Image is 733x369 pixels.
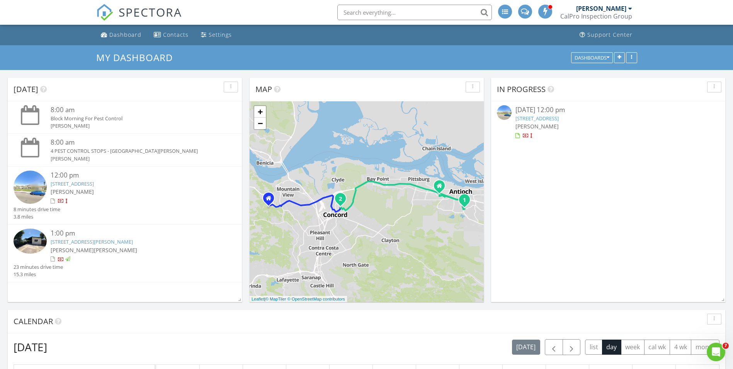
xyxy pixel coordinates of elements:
a: SPECTORA [96,10,182,27]
div: [PERSON_NAME] [51,122,218,130]
button: week [621,340,645,355]
span: [PERSON_NAME] [51,188,94,195]
div: CalPro Inspection Group [560,12,632,20]
a: Support Center [577,28,636,42]
div: 8 minutes drive time [14,206,60,213]
i: 2 [339,196,342,202]
a: [STREET_ADDRESS][PERSON_NAME] [51,238,133,245]
a: [STREET_ADDRESS] [515,115,559,122]
button: cal wk [644,340,670,355]
div: Contacts [163,31,189,38]
button: list [585,340,602,355]
button: Next day [563,339,581,355]
div: Dashboards [575,55,609,60]
div: [PERSON_NAME] [51,155,218,162]
button: day [602,340,621,355]
span: In Progress [497,84,546,94]
a: Leaflet [252,297,264,301]
span: [PERSON_NAME] [515,123,559,130]
div: [DATE] 12:00 pm [515,105,701,115]
div: Support Center [587,31,633,38]
a: Contacts [151,28,192,42]
a: © MapTiler [265,297,286,301]
span: Map [255,84,272,94]
iframe: Intercom live chat [707,343,725,361]
button: Previous day [545,339,563,355]
a: 12:00 pm [STREET_ADDRESS] [PERSON_NAME] 8 minutes drive time 3.8 miles [14,171,236,221]
span: Calendar [14,316,53,326]
a: [DATE] 12:00 pm [STREET_ADDRESS] [PERSON_NAME] [497,105,719,140]
a: [STREET_ADDRESS] [51,180,94,187]
div: 22304 Field St, Antioch CA 94509 [439,186,444,190]
div: 8:00 am [51,138,218,147]
div: Settings [209,31,232,38]
a: 1:00 pm [STREET_ADDRESS][PERSON_NAME] [PERSON_NAME][PERSON_NAME] 23 minutes drive time 15.3 miles [14,229,236,278]
span: [PERSON_NAME] [51,246,94,254]
a: My Dashboard [96,51,179,64]
div: 12:00 pm [51,171,218,180]
a: © OpenStreetMap contributors [287,297,345,301]
div: 15.3 miles [14,271,63,278]
div: 23 minutes drive time [14,263,63,271]
div: Dashboard [109,31,141,38]
button: month [691,340,719,355]
div: [PERSON_NAME] [576,5,626,12]
span: [DATE] [14,84,38,94]
input: Search everything... [337,5,492,20]
div: 104 Rainier Ln, Antioch, CA 94509 [464,200,469,204]
div: 8:00 am [51,105,218,115]
div: Block Morning For Pest Control [51,115,218,122]
a: Dashboard [98,28,145,42]
button: [DATE] [512,340,540,355]
i: 1 [463,198,466,203]
img: The Best Home Inspection Software - Spectora [96,4,113,21]
div: 3.8 miles [14,213,60,220]
div: 4 PEST CONTROL STOPS - [GEOGRAPHIC_DATA][PERSON_NAME] [51,147,218,155]
span: SPECTORA [119,4,182,20]
a: Zoom in [254,106,266,118]
h2: [DATE] [14,339,47,355]
button: 4 wk [670,340,691,355]
a: Zoom out [254,118,266,129]
img: 9329743%2Fcover_photos%2FCmxD5gvStUuZOYUAbSdW%2Fsmall.jpg [14,229,47,253]
div: 2109 Roskelley Dr, Concord, CA 94519 [340,198,345,203]
img: streetview [497,105,512,120]
span: [PERSON_NAME] [94,246,137,254]
span: 7 [723,343,729,349]
div: | [250,296,347,302]
img: streetview [14,171,47,204]
div: 1:00 pm [51,229,218,238]
button: Dashboards [571,52,613,63]
div: 110 Barry Dr., #37, Pacheco CA 94553 [269,198,273,203]
a: Settings [198,28,235,42]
